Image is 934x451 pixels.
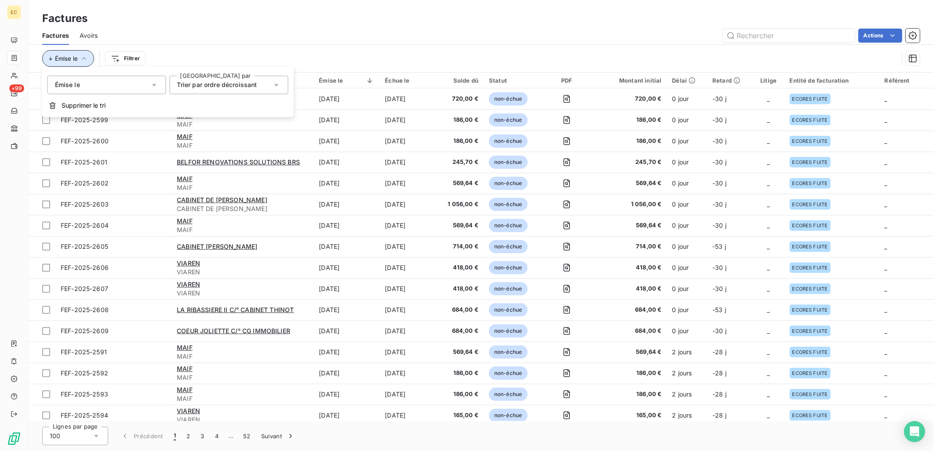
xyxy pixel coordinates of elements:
td: 0 jour [667,173,708,194]
button: Précédent [115,427,168,445]
button: 3 [196,427,210,445]
td: [DATE] [314,215,379,236]
span: VIAREN [177,259,200,267]
span: -28 j [712,348,726,356]
td: [DATE] [379,342,434,363]
span: -28 j [712,369,726,377]
div: EC [7,5,21,19]
td: [DATE] [314,405,379,426]
td: [DATE] [379,152,434,173]
span: MAIF [177,183,308,192]
span: non-échue [489,388,527,401]
span: VIAREN [177,415,308,424]
div: Retard [712,77,748,84]
span: FEF-2025-2604 [61,222,109,229]
td: [DATE] [379,320,434,342]
span: 418,00 € [439,284,478,293]
span: non-échue [489,92,527,105]
h3: Factures [42,11,88,26]
div: Échue le [385,77,428,84]
div: Litige [758,77,779,84]
td: [DATE] [379,194,434,215]
td: [DATE] [379,257,434,278]
td: [DATE] [379,278,434,299]
span: non-échue [489,346,527,359]
span: MAIF [177,386,193,393]
span: … [224,429,238,443]
span: 569,64 € [597,348,661,356]
span: ECORES FUITE [792,349,828,355]
span: ECORES FUITE [792,202,828,207]
span: non-échue [489,303,527,316]
span: FEF-2025-2608 [61,306,109,313]
span: ECORES FUITE [792,223,828,228]
span: 418,00 € [597,263,661,272]
td: [DATE] [379,215,434,236]
span: MAIF [177,352,308,361]
span: 186,00 € [439,137,478,145]
span: 418,00 € [597,284,661,293]
td: [DATE] [379,236,434,257]
td: 2 jours [667,342,708,363]
span: MAIF [177,344,193,351]
span: 720,00 € [439,95,478,103]
td: [DATE] [379,88,434,109]
span: FEF-2025-2607 [61,285,108,292]
span: VIAREN [177,407,200,415]
img: Logo LeanPay [7,432,21,446]
span: _ [885,222,887,229]
td: 0 jour [667,236,708,257]
span: ECORES FUITE [792,307,828,313]
span: ECORES FUITE [792,286,828,291]
span: 569,64 € [439,348,478,356]
div: Statut [489,77,536,84]
span: 245,70 € [597,158,661,167]
span: -28 j [712,411,726,419]
span: LA RIBASSIERE II C/° CABINET THINOT [177,306,294,313]
span: 186,00 € [597,137,661,145]
span: non-échue [489,261,527,274]
span: _ [767,264,770,271]
span: non-échue [489,135,527,148]
span: VIAREN [177,268,308,276]
span: 684,00 € [439,327,478,335]
span: ECORES FUITE [792,96,828,102]
td: [DATE] [379,131,434,152]
span: ECORES FUITE [792,117,828,123]
span: ECORES FUITE [792,244,828,249]
td: 2 jours [667,363,708,384]
td: [DATE] [379,363,434,384]
span: ECORES FUITE [792,181,828,186]
span: MAIF [177,217,193,225]
span: -30 j [712,285,726,292]
span: 1 056,00 € [597,200,661,209]
span: 684,00 € [597,306,661,314]
span: non-échue [489,409,527,422]
span: _ [885,137,887,145]
td: 0 jour [667,320,708,342]
span: -28 j [712,390,726,398]
span: 720,00 € [597,95,661,103]
span: 714,00 € [597,242,661,251]
span: -30 j [712,116,726,124]
button: Actions [858,29,902,43]
td: [DATE] [314,109,379,131]
span: _ [767,222,770,229]
span: _ [885,95,887,102]
td: [DATE] [379,109,434,131]
span: -30 j [712,158,726,166]
td: 0 jour [667,109,708,131]
td: 0 jour [667,299,708,320]
span: _ [885,243,887,250]
td: [DATE] [314,384,379,405]
span: -30 j [712,137,726,145]
span: 1 056,00 € [439,200,478,209]
span: non-échue [489,156,527,169]
span: -30 j [712,179,726,187]
span: _ [885,179,887,187]
span: _ [767,369,770,377]
span: CABINET DE [PERSON_NAME] [177,196,267,204]
span: MAIF [177,133,193,140]
span: -30 j [712,222,726,229]
span: 245,70 € [439,158,478,167]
